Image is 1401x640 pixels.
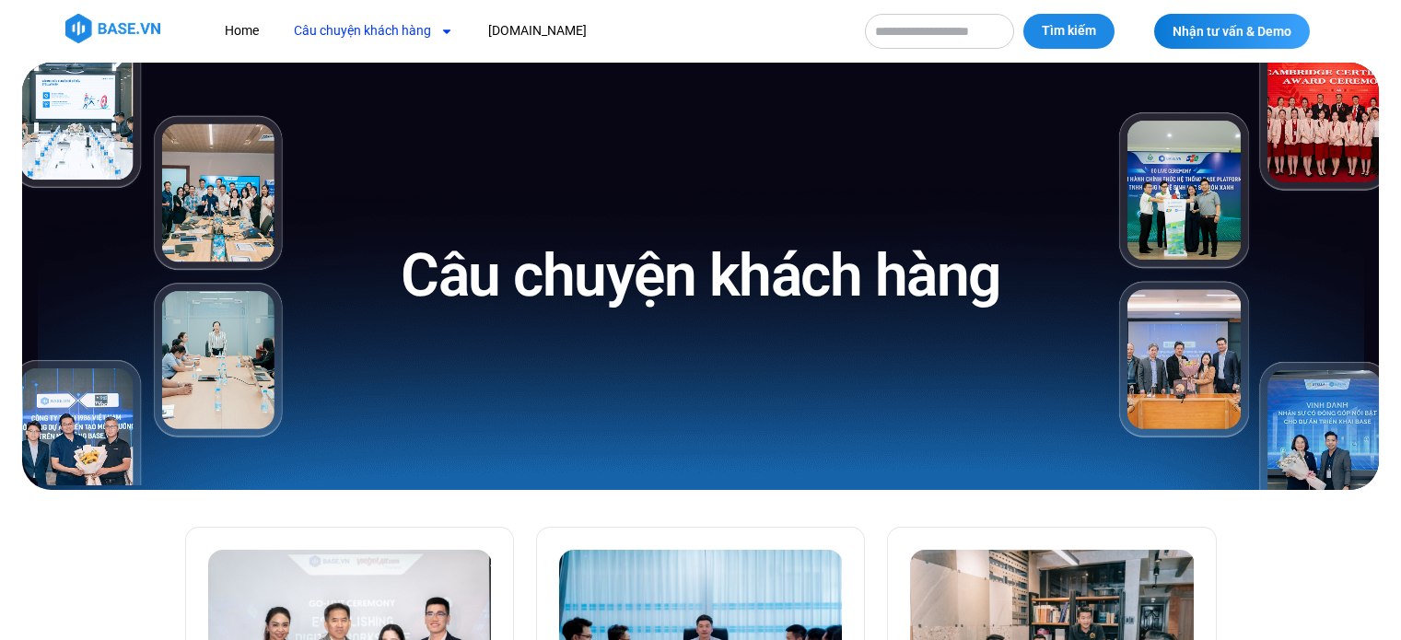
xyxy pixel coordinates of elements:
a: Home [211,14,273,48]
span: Tìm kiếm [1042,22,1096,41]
span: Nhận tư vấn & Demo [1173,25,1291,38]
nav: Menu [211,14,846,48]
h1: Câu chuyện khách hàng [401,238,1000,314]
button: Tìm kiếm [1023,14,1115,49]
a: Câu chuyện khách hàng [280,14,467,48]
a: Nhận tư vấn & Demo [1154,14,1310,49]
a: [DOMAIN_NAME] [474,14,601,48]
